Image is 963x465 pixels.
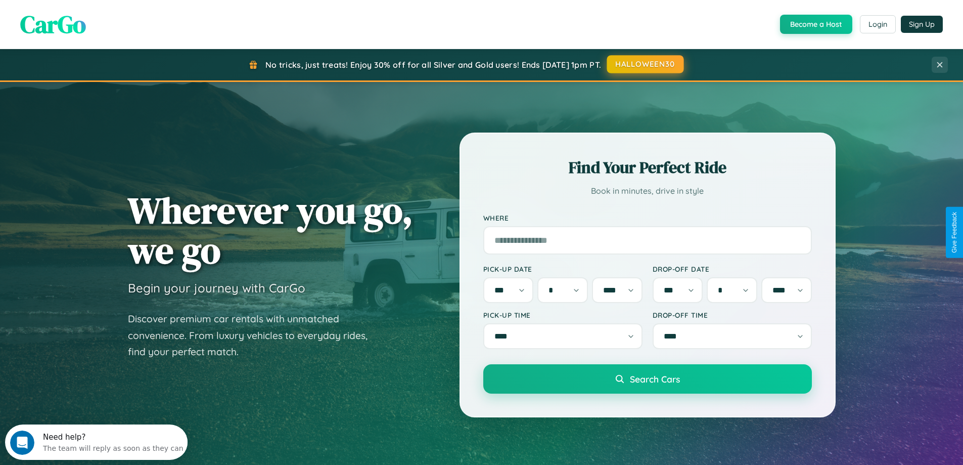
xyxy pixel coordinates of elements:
[128,311,381,360] p: Discover premium car rentals with unmatched convenience. From luxury vehicles to everyday rides, ...
[860,15,896,33] button: Login
[20,8,86,41] span: CarGo
[653,265,812,273] label: Drop-off Date
[483,364,812,394] button: Search Cars
[483,265,643,273] label: Pick-up Date
[607,55,684,73] button: HALLOWEEN30
[483,184,812,198] p: Book in minutes, drive in style
[483,156,812,179] h2: Find Your Perfect Ride
[38,17,178,27] div: The team will reply as soon as they can
[128,190,413,270] h1: Wherever you go, we go
[901,16,943,33] button: Sign Up
[630,373,680,385] span: Search Cars
[780,15,852,34] button: Become a Host
[5,425,188,460] iframe: Intercom live chat discovery launcher
[951,212,958,253] div: Give Feedback
[483,214,812,222] label: Where
[483,311,643,319] label: Pick-up Time
[128,280,305,295] h3: Begin your journey with CarGo
[265,60,601,70] span: No tricks, just treats! Enjoy 30% off for all Silver and Gold users! Ends [DATE] 1pm PT.
[653,311,812,319] label: Drop-off Time
[38,9,178,17] div: Need help?
[10,431,34,455] iframe: Intercom live chat
[4,4,188,32] div: Open Intercom Messenger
